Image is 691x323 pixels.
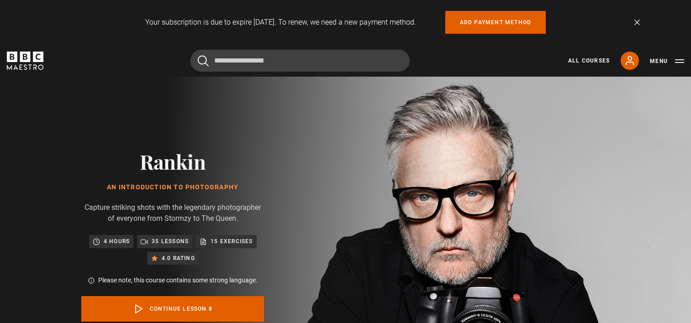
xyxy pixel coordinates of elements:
input: Search [190,50,410,72]
p: 4.0 rating [162,254,195,263]
a: Continue lesson 8 [81,296,264,322]
p: 15 exercises [211,237,253,246]
p: Please note, this course contains some strong language. [98,276,258,285]
p: 35 lessons [152,237,189,246]
h1: An Introduction to Photography [81,184,264,191]
p: 4 hours [104,237,130,246]
h2: Rankin [81,150,264,173]
a: All Courses [568,57,610,65]
p: Capture striking shots with the legendary photographer of everyone from Stormzy to The Queen. [81,202,264,224]
button: Toggle navigation [650,57,684,66]
p: Your subscription is due to expire [DATE]. To renew, we need a new payment method. [145,17,416,28]
a: Add payment method [445,11,546,34]
button: Submit the search query [198,55,209,67]
svg: BBC Maestro [7,52,43,70]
